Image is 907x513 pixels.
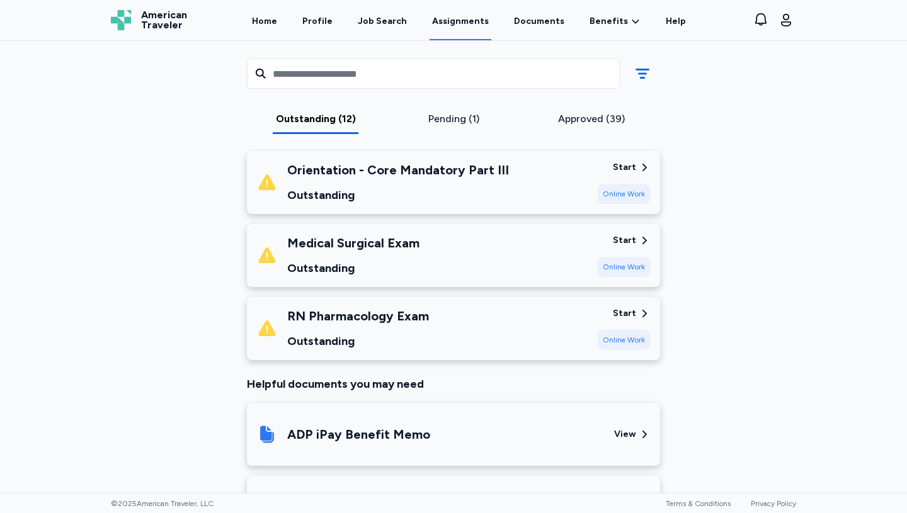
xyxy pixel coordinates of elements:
img: Logo [111,10,131,30]
div: Approved (39) [527,111,655,127]
div: Outstanding [287,259,419,277]
div: Outstanding [287,332,429,350]
div: RN Pharmacology Exam [287,307,429,325]
span: © 2025 American Traveler, LLC [111,499,214,509]
div: Online Work [598,257,650,277]
div: Start [613,307,636,320]
a: Benefits [590,15,641,28]
span: Benefits [590,15,628,28]
div: Helpful documents you may need [247,375,660,393]
a: Assignments [430,1,491,40]
a: Privacy Policy [751,499,796,508]
div: ADP iPay Benefit Memo [287,426,430,443]
div: Start [613,161,636,174]
div: Medical Surgical Exam [287,234,419,252]
div: Pending (1) [390,111,518,127]
div: Online Work [598,184,650,204]
div: Outstanding [287,186,509,204]
a: Terms & Conditions [666,499,731,508]
div: Job Search [358,15,407,28]
div: Orientation - Core Mandatory Part III [287,161,509,179]
div: Start [613,234,636,247]
div: Outstanding (12) [252,111,380,127]
div: Online Work [598,330,650,350]
div: View [614,428,636,441]
span: American Traveler [141,10,187,30]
